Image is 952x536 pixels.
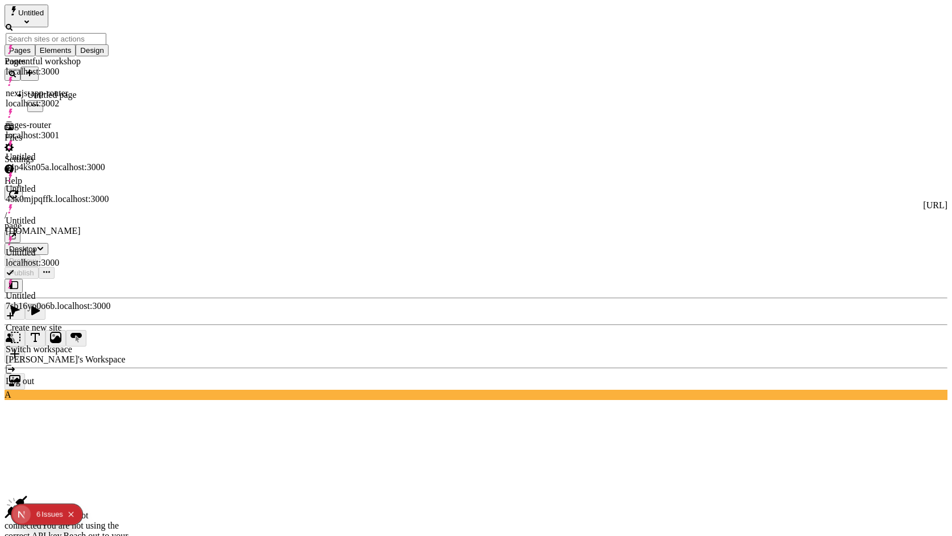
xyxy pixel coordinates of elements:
input: Search sites or actions [6,33,106,45]
div: page [5,221,947,231]
div: Files [5,133,141,143]
div: 43k0mjpqffk.localhost:3000 [6,194,126,204]
div: Switch workspace [6,344,126,354]
p: Cookie Test Route [5,9,166,19]
div: Pages [5,56,141,67]
div: localhost:3002 [6,98,126,109]
div: z4p4ksn05a.localhost:3000 [6,162,126,172]
button: Preview [5,255,40,267]
button: Box [5,330,25,347]
div: Create new site [6,323,126,333]
div: 7sb16yp0o6b.localhost:3000 [6,301,126,311]
div: Settings [5,154,141,164]
div: [PERSON_NAME]'s Workspace [6,354,126,365]
div: Suggestions [6,45,126,386]
div: localhost:3000 [6,67,126,77]
div: Untitled [6,152,126,162]
button: Desktop [5,243,48,255]
div: pages-router [6,120,126,130]
div: Untitled [6,184,126,194]
span: Untitled [18,9,44,17]
div: nextjs-app-router [6,88,126,98]
div: Untitled [6,216,126,226]
div: [URL] [5,200,947,211]
div: Log out [6,376,126,386]
div: Help [5,176,141,186]
div: [DOMAIN_NAME] [6,226,126,236]
div: Untitled [6,291,126,301]
div: localhost:3001 [6,130,126,141]
div: contentful workshop [6,56,126,67]
button: Publish [5,267,39,279]
button: Select site [5,5,48,27]
span: Makeswift is not connected [5,510,89,530]
div: / [5,211,947,221]
div: A [5,390,947,400]
button: Pages [5,44,35,56]
div: localhost:3000 [6,258,126,268]
div: Untitled [6,248,126,258]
